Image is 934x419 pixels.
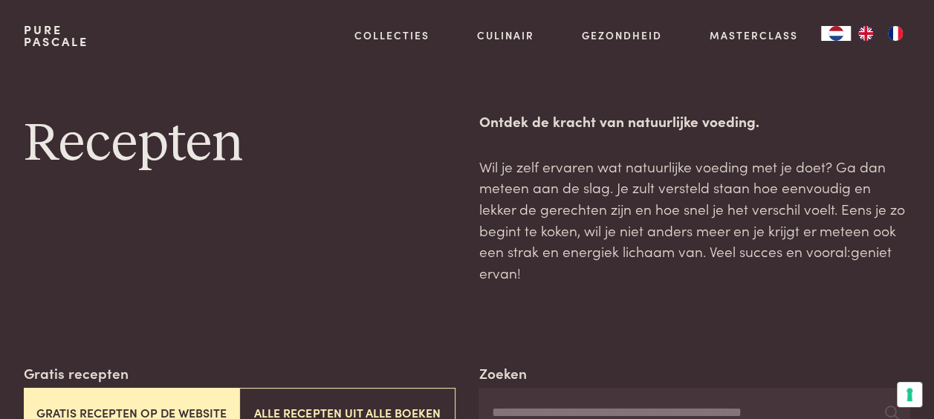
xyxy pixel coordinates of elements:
a: Collecties [354,27,429,43]
a: FR [881,26,910,41]
ul: Language list [851,26,910,41]
p: Wil je zelf ervaren wat natuurlijke voeding met je doet? Ga dan meteen aan de slag. Je zult verst... [479,156,910,284]
a: EN [851,26,881,41]
a: Masterclass [709,27,797,43]
a: NL [821,26,851,41]
a: PurePascale [24,24,88,48]
button: Uw voorkeuren voor toestemming voor trackingtechnologieën [897,382,922,407]
a: Culinair [477,27,534,43]
aside: Language selected: Nederlands [821,26,910,41]
strong: Ontdek de kracht van natuurlijke voeding. [479,111,759,131]
h1: Recepten [24,111,455,178]
label: Gratis recepten [24,363,129,384]
a: Gezondheid [582,27,662,43]
label: Zoeken [479,363,526,384]
div: Language [821,26,851,41]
